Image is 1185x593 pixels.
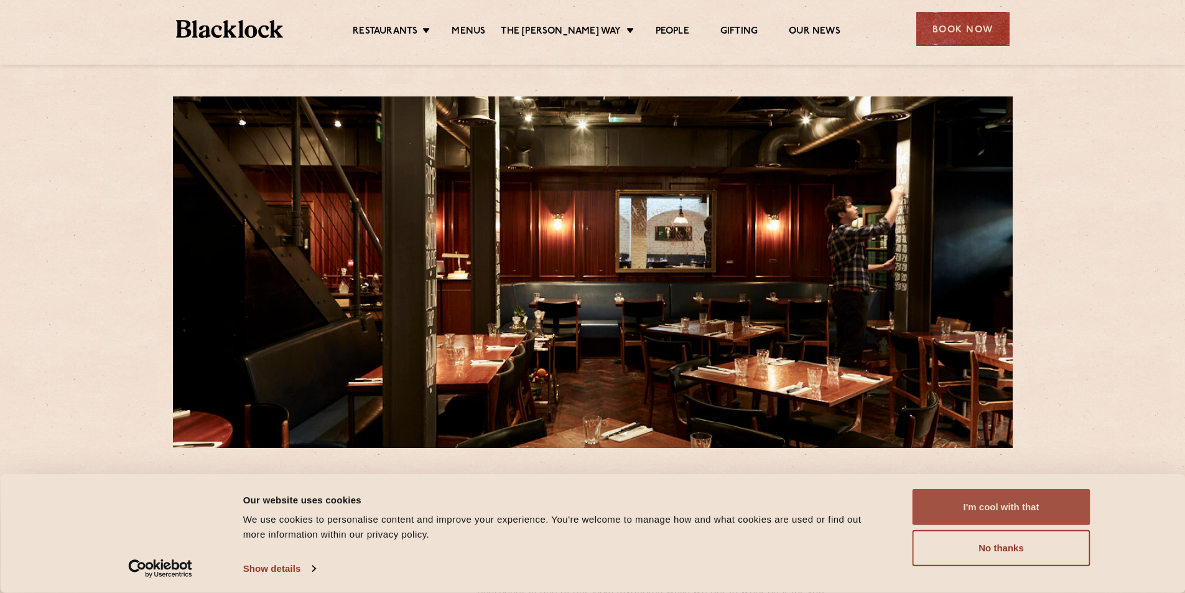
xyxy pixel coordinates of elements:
div: Book Now [916,12,1010,46]
a: Show details [243,559,315,578]
a: Menus [452,26,485,39]
a: Our News [789,26,840,39]
a: The [PERSON_NAME] Way [501,26,621,39]
div: We use cookies to personalise content and improve your experience. You're welcome to manage how a... [243,512,885,542]
img: BL_Textured_Logo-footer-cropped.svg [176,20,284,38]
a: Gifting [720,26,758,39]
button: I'm cool with that [913,489,1090,525]
a: Usercentrics Cookiebot - opens in a new window [106,559,215,578]
a: Restaurants [353,26,417,39]
a: People [656,26,689,39]
button: No thanks [913,530,1090,566]
div: Our website uses cookies [243,492,885,507]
